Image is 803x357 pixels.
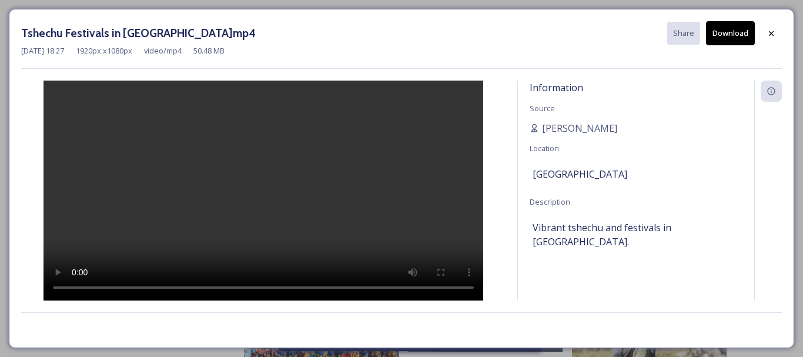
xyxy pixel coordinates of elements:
[706,21,755,45] button: Download
[193,45,225,56] span: 50.48 MB
[533,167,627,181] span: [GEOGRAPHIC_DATA]
[144,45,182,56] span: video/mp4
[530,81,583,94] span: Information
[76,45,132,56] span: 1920 px x 1080 px
[530,143,559,154] span: Location
[533,221,740,249] span: Vibrant tshechu and festivals in [GEOGRAPHIC_DATA].
[530,103,555,114] span: Source
[530,196,570,207] span: Description
[21,25,256,42] h3: Tshechu Festivals in [GEOGRAPHIC_DATA]mp4
[542,121,617,135] span: [PERSON_NAME]
[667,22,700,45] button: Share
[21,45,64,56] span: [DATE] 18:27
